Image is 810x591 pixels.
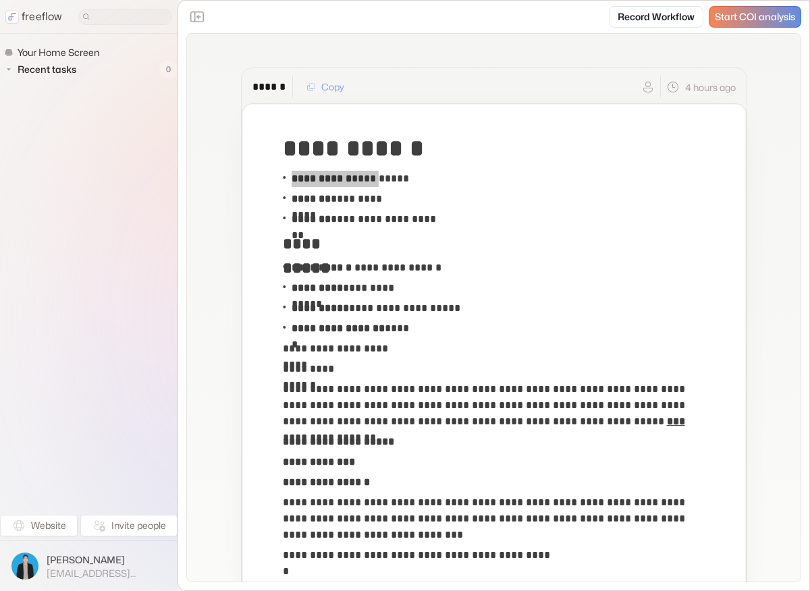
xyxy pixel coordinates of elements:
[709,6,801,28] a: Start COI analysis
[15,46,103,59] span: Your Home Screen
[80,515,178,536] button: Invite people
[11,553,38,580] img: profile
[15,63,80,76] span: Recent tasks
[5,9,62,25] a: freeflow
[685,80,736,94] p: 4 hours ago
[715,11,795,23] span: Start COI analysis
[609,6,703,28] a: Record Workflow
[4,61,82,78] button: Recent tasks
[22,9,62,25] p: freeflow
[8,549,169,583] button: [PERSON_NAME][EMAIL_ADDRESS][DOMAIN_NAME]
[186,6,208,28] button: Close the sidebar
[298,76,352,98] button: Copy
[47,567,166,580] span: [EMAIL_ADDRESS][DOMAIN_NAME]
[4,45,105,61] a: Your Home Screen
[47,553,166,567] span: [PERSON_NAME]
[159,61,178,78] span: 0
